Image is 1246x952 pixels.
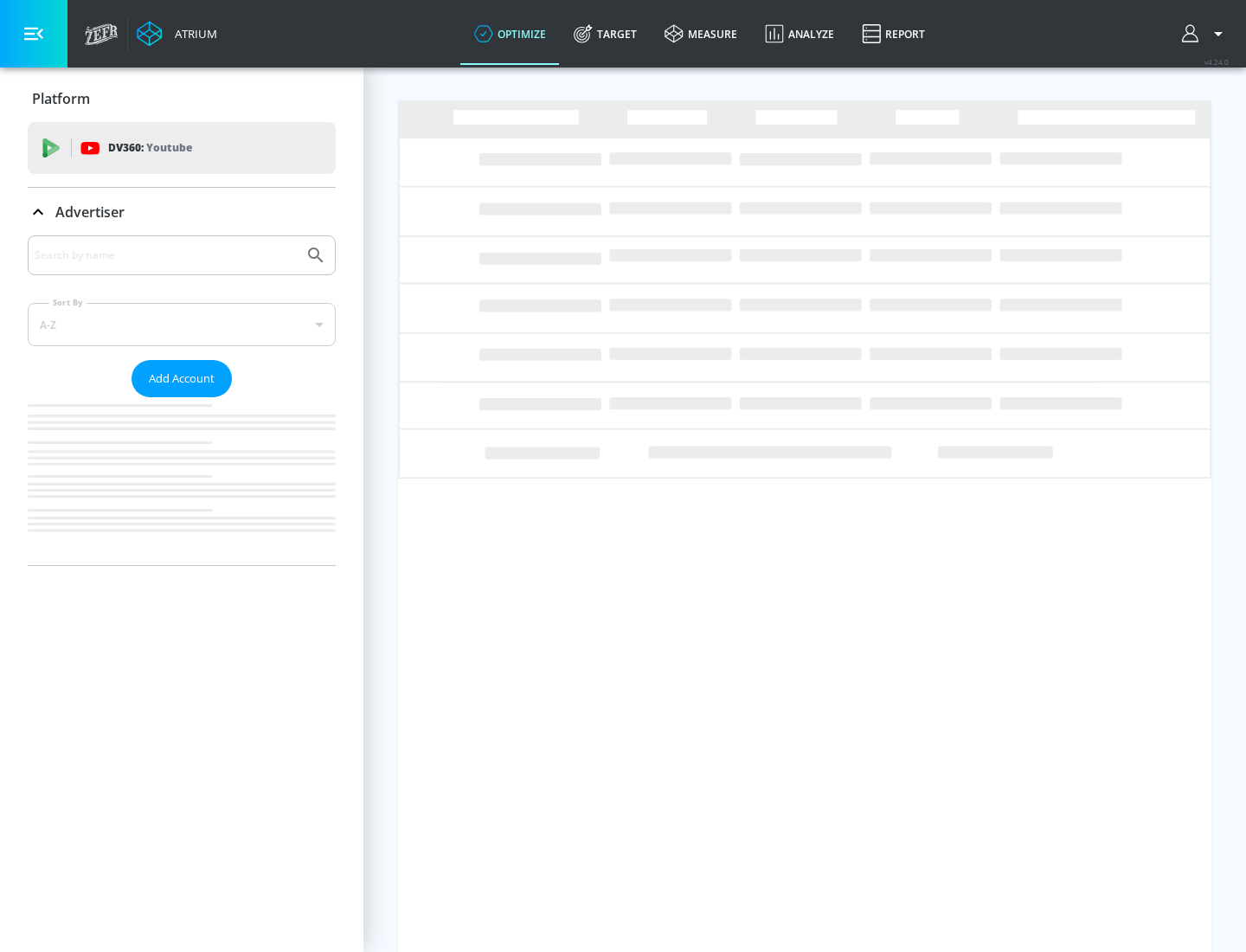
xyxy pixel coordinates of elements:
a: Report [848,3,939,65]
p: DV360: [108,138,192,158]
a: Analyze [751,3,848,65]
button: Add Account [132,360,232,397]
div: DV360: Youtube [28,122,336,174]
p: Youtube [146,138,192,157]
div: Platform [28,74,336,123]
p: Advertiser [55,203,125,222]
span: v 4.24.0 [1204,57,1229,67]
a: optimize [460,3,560,65]
nav: list of Advertiser [28,397,336,565]
a: Target [560,3,651,65]
p: Platform [32,89,90,108]
input: Search by name [35,244,297,267]
label: Sort By [49,297,87,308]
div: Atrium [168,26,217,42]
a: Atrium [137,21,217,47]
a: measure [651,3,751,65]
div: Advertiser [28,188,336,236]
span: Add Account [149,369,215,389]
div: A-Z [28,303,336,346]
div: Advertiser [28,235,336,565]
